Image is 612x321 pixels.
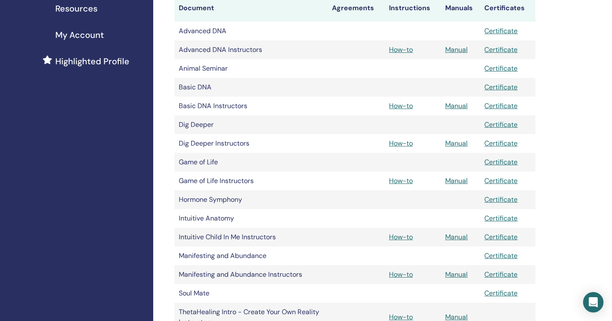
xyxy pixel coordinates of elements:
a: Certificate [484,64,518,73]
a: Certificate [484,26,518,35]
span: Resources [55,2,97,15]
td: Intuitive Anatomy [174,209,328,228]
a: Certificate [484,251,518,260]
td: Animal Seminar [174,59,328,78]
td: Basic DNA [174,78,328,97]
a: How-to [389,176,413,185]
a: Certificate [484,139,518,148]
a: Manual [445,45,468,54]
a: Certificate [484,232,518,241]
a: Certificate [484,101,518,110]
td: Hormone Symphony [174,190,328,209]
a: Manual [445,101,468,110]
a: Manual [445,139,468,148]
td: Game of Life Instructors [174,172,328,190]
a: Manual [445,232,468,241]
div: Open Intercom Messenger [583,292,603,312]
span: Highlighted Profile [55,55,129,68]
a: How-to [389,270,413,279]
td: Dig Deeper [174,115,328,134]
a: How-to [389,232,413,241]
a: Certificate [484,120,518,129]
a: How-to [389,45,413,54]
td: Advanced DNA [174,22,328,40]
a: Certificate [484,158,518,166]
a: Certificate [484,45,518,54]
a: Certificate [484,195,518,204]
td: Intuitive Child In Me Instructors [174,228,328,246]
td: Advanced DNA Instructors [174,40,328,59]
td: Dig Deeper Instructors [174,134,328,153]
td: Soul Mate [174,284,328,303]
a: Certificate [484,270,518,279]
a: Certificate [484,83,518,92]
span: My Account [55,29,104,41]
a: How-to [389,101,413,110]
td: Game of Life [174,153,328,172]
a: How-to [389,139,413,148]
a: Certificate [484,214,518,223]
td: Manifesting and Abundance Instructors [174,265,328,284]
td: Manifesting and Abundance [174,246,328,265]
a: Certificate [484,176,518,185]
a: Certificate [484,289,518,298]
td: Basic DNA Instructors [174,97,328,115]
a: Manual [445,176,468,185]
a: Manual [445,270,468,279]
